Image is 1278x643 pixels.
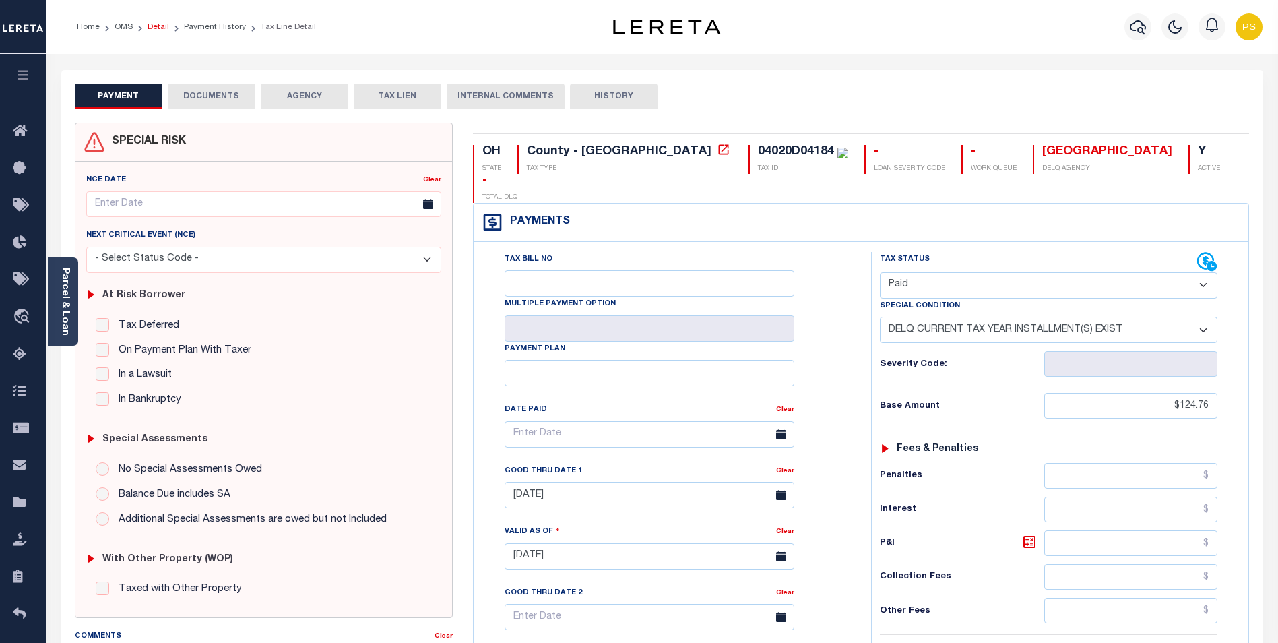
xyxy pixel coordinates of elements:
[1042,145,1172,160] div: [GEOGRAPHIC_DATA]
[112,392,181,408] label: In Bankruptcy
[1198,145,1220,160] div: Y
[505,525,560,538] label: Valid as Of
[77,23,100,31] a: Home
[354,84,441,109] button: TAX LIEN
[1044,463,1217,489] input: $
[1044,564,1217,590] input: $
[102,290,185,301] h6: At Risk Borrower
[505,254,552,266] label: Tax Bill No
[874,164,945,174] p: LOAN SEVERITY CODE
[880,572,1044,582] h6: Collection Fees
[102,434,207,446] h6: Special Assessments
[503,216,570,228] h4: Payments
[115,23,133,31] a: OMS
[105,135,186,148] h4: SPECIAL RISK
[505,421,794,448] input: Enter Date
[112,367,172,383] label: In a Lawsuit
[13,309,34,326] i: travel_explore
[505,482,794,508] input: Enter Date
[60,268,69,336] a: Parcel & Loan
[1042,164,1172,174] p: DELQ AGENCY
[897,443,978,455] h6: Fees & Penalties
[112,462,262,478] label: No Special Assessments Owed
[1236,13,1263,40] img: svg+xml;base64,PHN2ZyB4bWxucz0iaHR0cDovL3d3dy53My5vcmcvMjAwMC9zdmciIHBvaW50ZXItZXZlbnRzPSJub25lIi...
[505,588,582,599] label: Good Thru Date 2
[505,404,547,416] label: Date Paid
[447,84,565,109] button: INTERNAL COMMENTS
[112,512,387,528] label: Additional Special Assessments are owed but not Included
[505,543,794,570] input: Enter Date
[505,344,565,355] label: Payment Plan
[613,20,721,34] img: logo-dark.svg
[75,84,162,109] button: PAYMENT
[1044,393,1217,419] input: $
[482,193,517,203] p: TOTAL DLQ
[1044,497,1217,522] input: $
[482,174,517,189] div: -
[971,164,1017,174] p: WORK QUEUE
[776,528,794,535] a: Clear
[880,301,960,312] label: Special Condition
[874,145,945,160] div: -
[776,590,794,596] a: Clear
[1198,164,1220,174] p: ACTIVE
[758,146,834,158] div: 04020D04184
[880,470,1044,481] h6: Penalties
[112,343,251,359] label: On Payment Plan With Taxer
[570,84,658,109] button: HISTORY
[168,84,255,109] button: DOCUMENTS
[880,534,1044,553] h6: P&I
[527,164,732,174] p: TAX TYPE
[148,23,169,31] a: Detail
[1044,530,1217,556] input: $
[776,406,794,413] a: Clear
[482,164,501,174] p: STATE
[837,148,848,158] img: check-icon-green.svg
[423,177,441,183] a: Clear
[505,299,616,310] label: Multiple Payment Option
[261,84,348,109] button: AGENCY
[880,254,930,266] label: Tax Status
[246,21,316,33] li: Tax Line Detail
[880,504,1044,515] h6: Interest
[435,633,453,640] a: Clear
[86,230,195,241] label: Next Critical Event (NCE)
[758,164,848,174] p: TAX ID
[505,466,582,477] label: Good Thru Date 1
[184,23,246,31] a: Payment History
[482,145,501,160] div: OH
[112,318,179,334] label: Tax Deferred
[86,191,441,218] input: Enter Date
[1044,598,1217,623] input: $
[112,487,230,503] label: Balance Due includes SA
[880,359,1044,370] h6: Severity Code:
[102,554,233,565] h6: with Other Property (WOP)
[880,606,1044,617] h6: Other Fees
[527,146,711,158] div: County - [GEOGRAPHIC_DATA]
[776,468,794,474] a: Clear
[86,175,126,186] label: NCE Date
[880,401,1044,412] h6: Base Amount
[112,582,242,597] label: Taxed with Other Property
[505,604,794,630] input: Enter Date
[971,145,1017,160] div: -
[75,631,121,642] label: Comments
